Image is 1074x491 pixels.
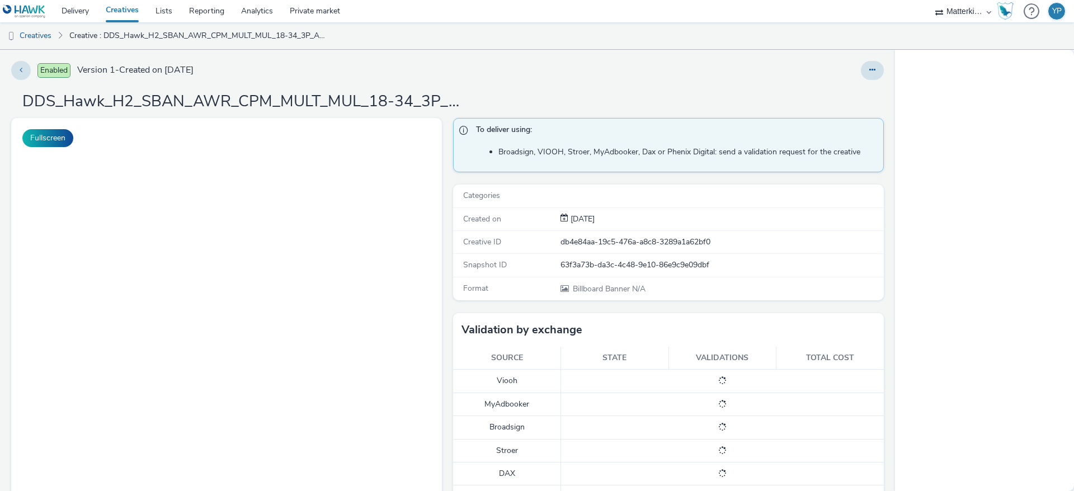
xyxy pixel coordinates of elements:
span: To deliver using: [476,124,872,139]
th: Total cost [776,347,884,370]
img: Hawk Academy [997,2,1014,20]
span: Snapshot ID [463,259,507,270]
span: [DATE] [568,214,595,224]
div: Creation 26 August 2025, 21:29 [568,214,595,225]
a: Hawk Academy [997,2,1018,20]
img: dooh [6,31,17,42]
button: Fullscreen [22,129,73,147]
span: N/A [572,284,646,294]
td: Broadsign [453,416,561,439]
div: 63f3a73b-da3c-4c48-9e10-86e9c9e09dbf [560,259,883,271]
li: Broadsign, VIOOH, Stroer, MyAdbooker, Dax or Phenix Digital: send a validation request for the cr... [498,147,878,158]
div: db4e84aa-19c5-476a-a8c8-3289a1a62bf0 [560,237,883,248]
span: Format [463,283,488,294]
th: Source [453,347,561,370]
td: MyAdbooker [453,393,561,416]
span: Version 1 - Created on [DATE] [77,64,194,77]
td: Stroer [453,439,561,462]
a: Creative : DDS_Hawk_H2_SBAN_AWR_CPM_MULT_MUL_18-34_3P_ALL_A18-34_PMP_Hawk_CPM_SSD_1x1_NA_NA_Hawk_... [64,22,332,49]
span: Enabled [37,63,70,78]
span: Categories [463,190,500,201]
img: undefined Logo [3,4,46,18]
h1: DDS_Hawk_H2_SBAN_AWR_CPM_MULT_MUL_18-34_3P_ALL_A18-34_PMP_Hawk_CPM_SSD_1x1_NA_NA_Hawk_PrOOH [22,91,470,112]
th: Validations [668,347,776,370]
span: Created on [463,214,501,224]
td: DAX [453,462,561,485]
div: YP [1052,3,1062,20]
span: Creative ID [463,237,501,247]
h3: Validation by exchange [461,322,582,338]
td: Viooh [453,370,561,393]
span: Billboard Banner [573,284,632,294]
th: State [561,347,669,370]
